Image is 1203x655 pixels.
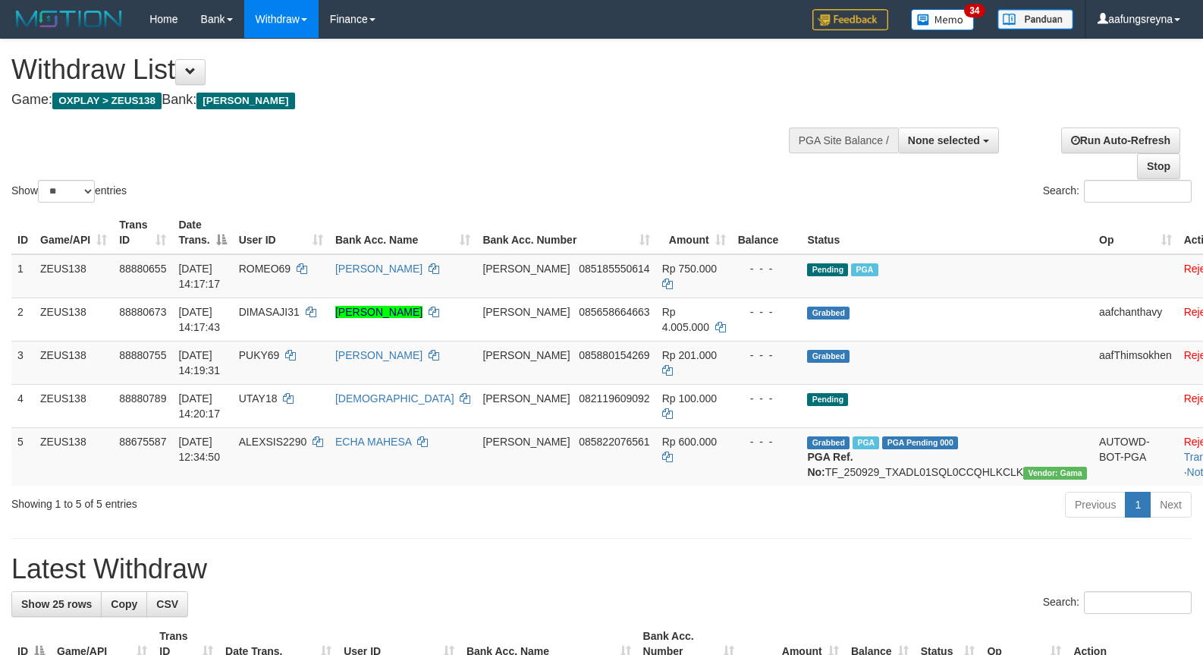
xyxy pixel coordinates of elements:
[11,8,127,30] img: MOTION_logo.png
[997,9,1073,30] img: panduan.png
[156,598,178,610] span: CSV
[11,341,34,384] td: 3
[119,436,166,448] span: 88675587
[801,427,1093,486] td: TF_250929_TXADL01SQL0CCQHLKCLK
[1061,128,1180,153] a: Run Auto-Refresh
[1023,467,1087,480] span: Vendor URL: https://trx31.1velocity.biz
[662,263,717,275] span: Rp 750.000
[101,591,147,617] a: Copy
[482,263,570,275] span: [PERSON_NAME]
[178,306,220,333] span: [DATE] 14:17:43
[52,93,162,109] span: OXPLAY > ZEUS138
[1150,492,1192,518] a: Next
[34,298,113,341] td: ZEUS138
[1125,492,1151,518] a: 1
[335,392,454,405] a: [DEMOGRAPHIC_DATA]
[579,263,649,275] span: Copy 085185550614 to clipboard
[119,349,166,361] span: 88880755
[335,436,411,448] a: ECHA MAHESA
[34,211,113,254] th: Game/API: activate to sort column ascending
[1043,591,1192,614] label: Search:
[738,261,796,276] div: - - -
[807,307,850,320] span: Grabbed
[11,55,787,85] h1: Withdraw List
[34,254,113,298] td: ZEUS138
[329,211,476,254] th: Bank Acc. Name: activate to sort column ascending
[11,427,34,486] td: 5
[119,263,166,275] span: 88880655
[738,391,796,406] div: - - -
[113,211,172,254] th: Trans ID: activate to sort column ascending
[964,4,985,17] span: 34
[178,349,220,376] span: [DATE] 14:19:31
[476,211,655,254] th: Bank Acc. Number: activate to sort column ascending
[38,180,95,203] select: Showentries
[662,306,709,333] span: Rp 4.005.000
[335,349,422,361] a: [PERSON_NAME]
[662,392,717,405] span: Rp 100.000
[738,348,796,363] div: - - -
[1093,427,1178,486] td: AUTOWD-BOT-PGA
[898,128,999,153] button: None selected
[789,128,898,153] div: PGA Site Balance /
[11,554,1192,584] h1: Latest Withdraw
[172,211,232,254] th: Date Trans.: activate to sort column descending
[1093,298,1178,341] td: aafchanthavy
[21,598,92,610] span: Show 25 rows
[335,306,422,318] a: [PERSON_NAME]
[738,434,796,449] div: - - -
[482,349,570,361] span: [PERSON_NAME]
[662,436,717,448] span: Rp 600.000
[812,9,888,30] img: Feedback.jpg
[853,436,879,449] span: Marked by aafpengsreynich
[11,211,34,254] th: ID
[34,384,113,427] td: ZEUS138
[1093,211,1178,254] th: Op: activate to sort column ascending
[579,306,649,318] span: Copy 085658664663 to clipboard
[1137,153,1180,179] a: Stop
[146,591,188,617] a: CSV
[656,211,732,254] th: Amount: activate to sort column ascending
[1084,591,1192,614] input: Search:
[807,350,850,363] span: Grabbed
[239,263,291,275] span: ROMEO69
[579,349,649,361] span: Copy 085880154269 to clipboard
[119,306,166,318] span: 88880673
[11,180,127,203] label: Show entries
[196,93,294,109] span: [PERSON_NAME]
[801,211,1093,254] th: Status
[807,436,850,449] span: Grabbed
[482,436,570,448] span: [PERSON_NAME]
[908,134,980,146] span: None selected
[1084,180,1192,203] input: Search:
[911,9,975,30] img: Button%20Memo.svg
[807,451,853,478] b: PGA Ref. No:
[738,304,796,320] div: - - -
[11,591,102,617] a: Show 25 rows
[11,384,34,427] td: 4
[579,436,649,448] span: Copy 085822076561 to clipboard
[111,598,137,610] span: Copy
[34,427,113,486] td: ZEUS138
[1093,341,1178,384] td: aafThimsokhen
[178,436,220,463] span: [DATE] 12:34:50
[11,490,490,512] div: Showing 1 to 5 of 5 entries
[482,306,570,318] span: [PERSON_NAME]
[239,392,278,405] span: UTAY18
[239,436,307,448] span: ALEXSIS2290
[119,392,166,405] span: 88880789
[34,341,113,384] td: ZEUS138
[579,392,649,405] span: Copy 082119609092 to clipboard
[233,211,329,254] th: User ID: activate to sort column ascending
[11,298,34,341] td: 2
[11,254,34,298] td: 1
[178,392,220,420] span: [DATE] 14:20:17
[335,263,422,275] a: [PERSON_NAME]
[482,392,570,405] span: [PERSON_NAME]
[662,349,717,361] span: Rp 201.000
[1065,492,1126,518] a: Previous
[882,436,958,449] span: PGA Pending
[807,393,848,406] span: Pending
[239,349,280,361] span: PUKY69
[11,93,787,108] h4: Game: Bank:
